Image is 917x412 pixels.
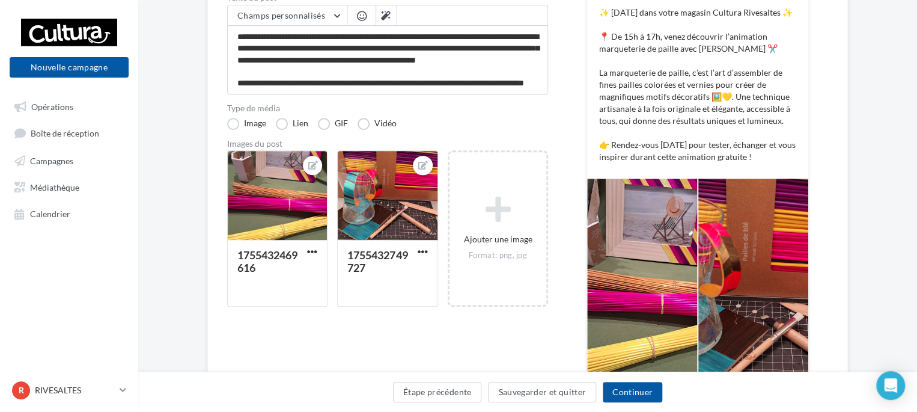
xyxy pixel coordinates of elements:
[237,248,297,274] div: 1755432469616
[488,382,596,402] button: Sauvegarder et quitter
[31,101,73,111] span: Opérations
[30,209,70,219] span: Calendrier
[237,10,325,20] span: Champs personnalisés
[318,118,348,130] label: GIF
[19,384,24,396] span: R
[7,149,131,171] a: Campagnes
[30,182,79,192] span: Médiathèque
[7,176,131,197] a: Médiathèque
[358,118,397,130] label: Vidéo
[7,202,131,224] a: Calendrier
[276,118,308,130] label: Lien
[10,379,129,402] a: R RIVESALTES
[7,121,131,144] a: Boîte de réception
[393,382,482,402] button: Étape précédente
[227,140,548,148] div: Images du post
[603,382,662,402] button: Continuer
[599,7,796,163] p: ✨ [DATE] dans votre magasin Cultura Rivesaltes ✨ 📍 De 15h à 17h, venez découvrir l’animation marq...
[10,57,129,78] button: Nouvelle campagne
[35,384,115,396] p: RIVESALTES
[228,5,347,26] button: Champs personnalisés
[7,95,131,117] a: Opérations
[30,155,73,165] span: Campagnes
[227,118,266,130] label: Image
[227,104,548,112] label: Type de média
[31,128,99,138] span: Boîte de réception
[347,248,407,274] div: 1755432749727
[876,371,905,400] div: Open Intercom Messenger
